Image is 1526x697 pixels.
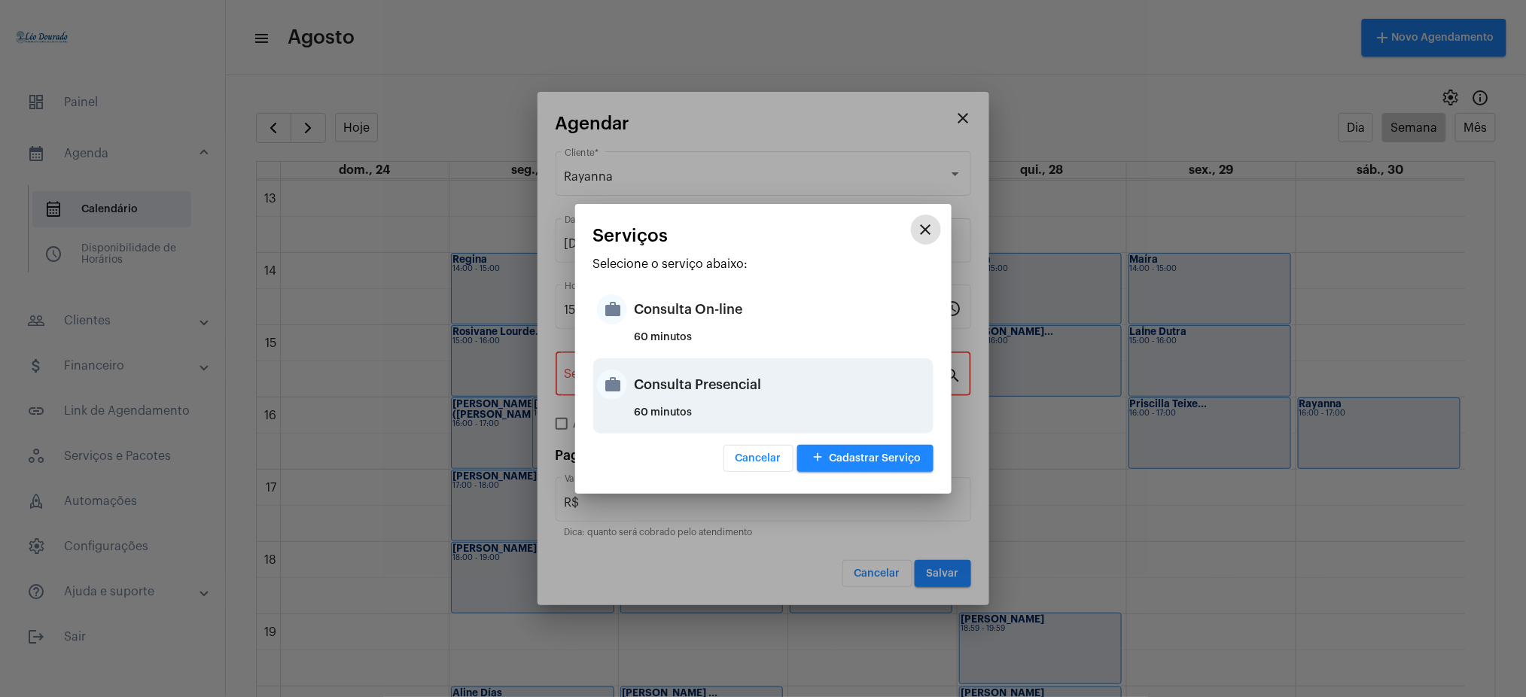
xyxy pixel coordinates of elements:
div: Consulta On-line [635,287,930,332]
mat-icon: close [917,221,935,239]
div: 60 minutos [635,332,930,355]
mat-icon: work [597,294,627,324]
p: Selecione o serviço abaixo: [593,257,934,271]
span: Cadastrar Serviço [809,453,921,464]
button: Cadastrar Serviço [797,445,934,472]
mat-icon: add [809,448,827,468]
div: Consulta Presencial [635,362,930,407]
span: Cancelar [736,453,781,464]
div: 60 minutos [635,407,930,430]
mat-icon: work [597,370,627,400]
span: Serviços [593,226,669,245]
button: Cancelar [723,445,793,472]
